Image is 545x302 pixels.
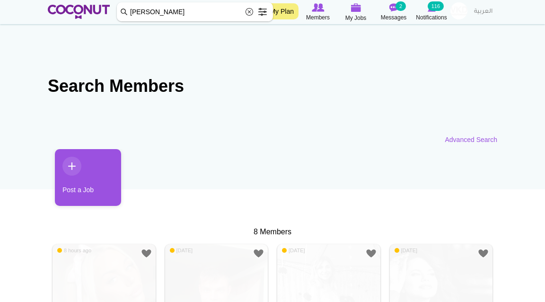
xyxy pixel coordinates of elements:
[365,248,377,259] a: Add to Favourites
[48,227,497,238] div: 8 Members
[337,2,375,23] a: My Jobs My Jobs
[428,1,444,11] small: 116
[381,13,407,22] span: Messages
[312,3,324,12] img: Browse Members
[117,2,273,21] input: Search members by role or city
[48,5,110,19] img: Home
[55,149,121,206] a: Post a Job
[351,3,361,12] img: My Jobs
[306,13,330,22] span: Members
[282,247,305,254] span: [DATE]
[253,248,264,259] a: Add to Favourites
[48,149,114,213] li: 1 / 1
[48,75,497,98] h2: Search Members
[428,3,436,12] img: Notifications
[477,248,489,259] a: Add to Favourites
[469,2,497,21] a: العربية
[265,3,299,19] a: My Plan
[395,247,418,254] span: [DATE]
[141,248,152,259] a: Add to Favourites
[170,247,193,254] span: [DATE]
[416,13,447,22] span: Notifications
[375,2,413,22] a: Messages Messages 2
[396,1,406,11] small: 2
[345,13,367,23] span: My Jobs
[445,135,497,144] a: Advanced Search
[389,3,398,12] img: Messages
[299,2,337,22] a: Browse Members Members
[57,247,91,254] span: 8 hours ago
[413,2,450,22] a: Notifications Notifications 116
